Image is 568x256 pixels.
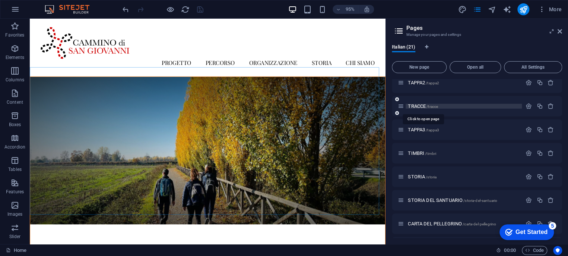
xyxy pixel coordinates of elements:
div: Remove [548,150,554,156]
span: Click to open page [408,174,437,179]
div: Duplicate [536,174,543,180]
button: More [535,3,565,15]
span: Italian (21) [392,43,415,53]
span: Open all [453,65,498,69]
button: reload [181,5,190,14]
div: Remove [548,174,554,180]
i: Reload page [181,5,190,14]
span: 00 00 [504,246,515,255]
button: design [458,5,467,14]
p: Slider [9,234,21,240]
p: Content [7,99,23,105]
div: Settings [526,197,532,203]
i: Undo: Change pages (Ctrl+Z) [121,5,130,14]
div: Duplicate [536,127,543,133]
div: Duplicate [536,197,543,203]
button: pages [473,5,482,14]
p: Features [6,189,24,195]
img: Editor Logo [43,5,99,14]
button: Click here to leave preview mode and continue editing [166,5,175,14]
div: Get Started 5 items remaining, 0% complete [6,4,60,19]
h6: 95% [344,5,356,14]
button: text_generator [502,5,511,14]
div: TIMBRI/timbri [406,151,522,156]
div: Duplicate [536,103,543,109]
div: Settings [526,174,532,180]
span: /timbri [425,152,436,156]
span: /carta-del-pellegrino [463,222,496,226]
span: All Settings [507,65,559,69]
span: Click to open page [408,127,439,132]
span: Code [525,246,544,255]
div: Settings [526,79,532,86]
div: STORIA/storia [406,174,522,179]
button: navigator [488,5,496,14]
div: Language Tabs [392,44,562,58]
span: Click to open page [408,80,439,85]
span: /storia-del-santuario [463,199,497,203]
button: New page [392,61,447,73]
div: Duplicate [536,150,543,156]
div: TRACCE/tracce [406,104,522,109]
button: publish [517,3,529,15]
span: New page [395,65,443,69]
div: Remove [548,79,554,86]
i: Navigator [488,5,496,14]
span: /tappa3 [426,128,439,132]
button: 95% [333,5,359,14]
button: Code [522,246,547,255]
p: Boxes [9,122,21,128]
div: TAPPA3/tappa3 [406,127,522,132]
div: Settings [526,150,532,156]
div: STORIA DEL SANTUARIO/storia-del-santuario [406,198,522,203]
button: Usercentrics [553,246,562,255]
p: Favorites [5,32,24,38]
span: Click to open page [408,150,436,156]
h6: Session time [496,246,516,255]
a: Click to cancel selection. Double-click to open Pages [6,246,26,255]
span: /tracce [426,104,438,109]
p: Accordion [4,144,25,150]
i: AI Writer [502,5,511,14]
h3: Manage your pages and settings [406,31,547,38]
div: Settings [526,127,532,133]
i: Design (Ctrl+Alt+Y) [458,5,466,14]
span: Click to open page [408,197,497,203]
span: Click to open page [408,221,496,227]
i: Pages (Ctrl+Alt+S) [473,5,481,14]
div: CARTA DEL PELLEGRINO/carta-del-pellegrino [406,221,522,226]
span: More [538,6,562,13]
div: TAPPA2/tappa2 [406,80,522,85]
button: Open all [450,61,501,73]
div: Get Started [22,8,54,15]
p: Tables [8,166,22,172]
p: Columns [6,77,24,83]
i: On resize automatically adjust zoom level to fit chosen device. [363,6,370,13]
span: : [509,247,510,253]
div: Remove [548,127,554,133]
span: /storia [426,175,437,179]
h2: Pages [406,25,562,31]
div: Settings [526,103,532,109]
p: Elements [6,54,25,60]
span: TRACCE [408,103,438,109]
div: Remove [548,197,554,203]
span: /tappa2 [426,81,439,85]
button: undo [121,5,130,14]
i: Publish [519,5,527,14]
button: All Settings [504,61,562,73]
div: Remove [548,103,554,109]
div: 5 [55,1,63,9]
div: Duplicate [536,79,543,86]
p: Images [7,211,23,217]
